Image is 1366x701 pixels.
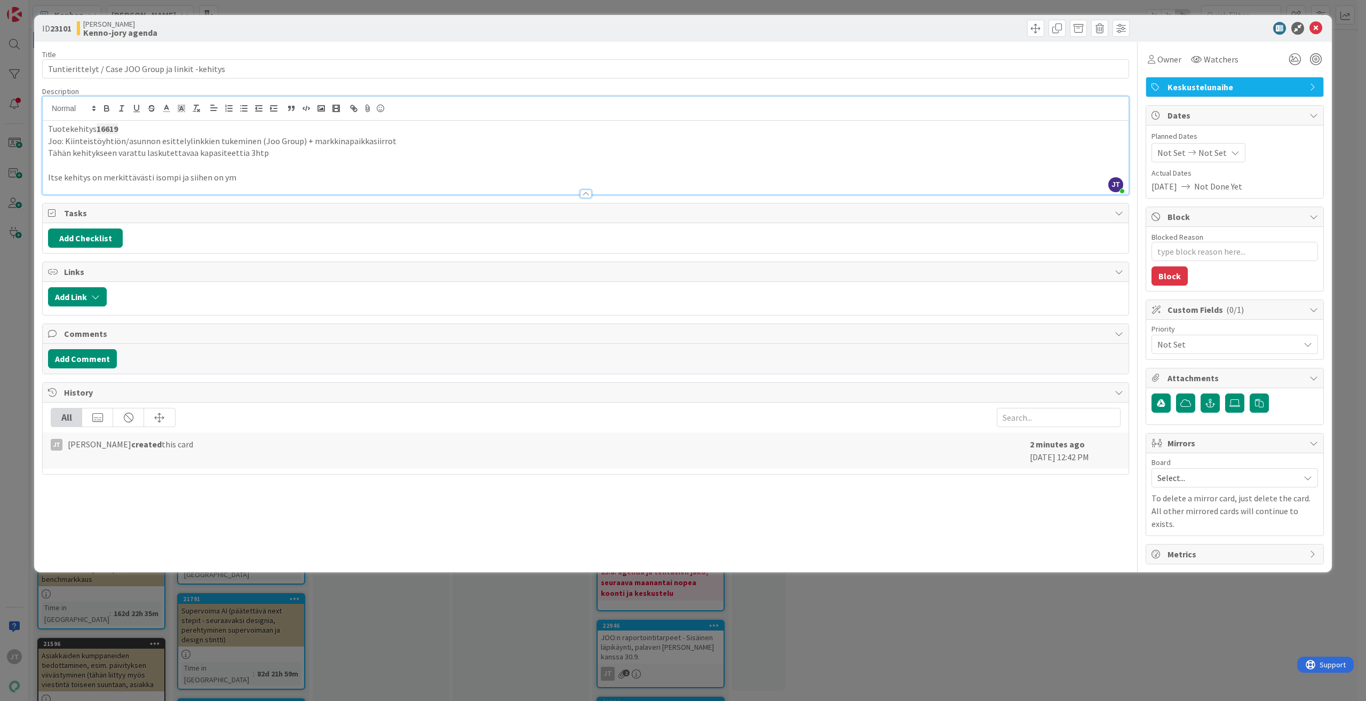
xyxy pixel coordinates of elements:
div: Priority [1151,325,1318,333]
span: Not Set [1198,146,1227,159]
span: [PERSON_NAME] this card [68,438,193,451]
span: Links [64,265,1109,278]
span: Attachments [1168,372,1304,384]
p: Tuotekehitys [48,123,1123,135]
span: Mirrors [1168,437,1304,450]
b: Kenno-jory agenda [83,28,157,37]
p: Tähän kehitykseen varattu laskutettavaa kapasiteettia 3htp [48,147,1123,159]
span: Tasks [64,207,1109,219]
span: History [64,386,1109,399]
span: Dates [1168,109,1304,122]
p: To delete a mirror card, just delete the card. All other mirrored cards will continue to exists. [1151,492,1318,530]
button: Block [1151,266,1188,286]
label: Blocked Reason [1151,232,1203,242]
span: [DATE] [1151,180,1177,193]
div: All [51,408,82,427]
b: 2 minutes ago [1030,439,1085,450]
span: ( 0/1 ) [1226,304,1244,315]
strong: 16619 [97,123,118,134]
span: Description [42,86,79,96]
span: Not Set [1157,146,1186,159]
div: [DATE] 12:42 PM [1030,438,1121,463]
b: 23101 [50,23,72,34]
label: Title [42,50,56,59]
span: Metrics [1168,548,1304,561]
span: Keskustelunaihe [1168,81,1304,93]
p: Itse kehitys on merkittävästi isompi ja siihen on ym [48,171,1123,184]
input: Search... [997,408,1121,427]
span: Not Done Yet [1194,180,1242,193]
span: ID [42,22,72,35]
p: Joo: Kiinteistöyhtiön/asunnon esittelylinkkien tukeminen (Joo Group) + markkinapaikkasiirrot [48,135,1123,147]
span: Custom Fields [1168,303,1304,316]
span: [PERSON_NAME] [83,20,157,28]
button: Add Link [48,287,107,306]
span: Watchers [1204,53,1238,66]
button: Add Comment [48,349,117,368]
input: type card name here... [42,59,1129,78]
b: created [131,439,162,450]
span: Block [1168,210,1304,223]
span: Support [22,2,49,14]
span: JT [1108,177,1123,192]
span: Owner [1157,53,1181,66]
span: Not Set [1157,337,1294,352]
span: Actual Dates [1151,168,1318,179]
span: Comments [64,327,1109,340]
span: Board [1151,459,1171,466]
span: Select... [1157,470,1294,485]
div: JT [51,439,62,451]
button: Add Checklist [48,229,123,248]
span: Planned Dates [1151,131,1318,142]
